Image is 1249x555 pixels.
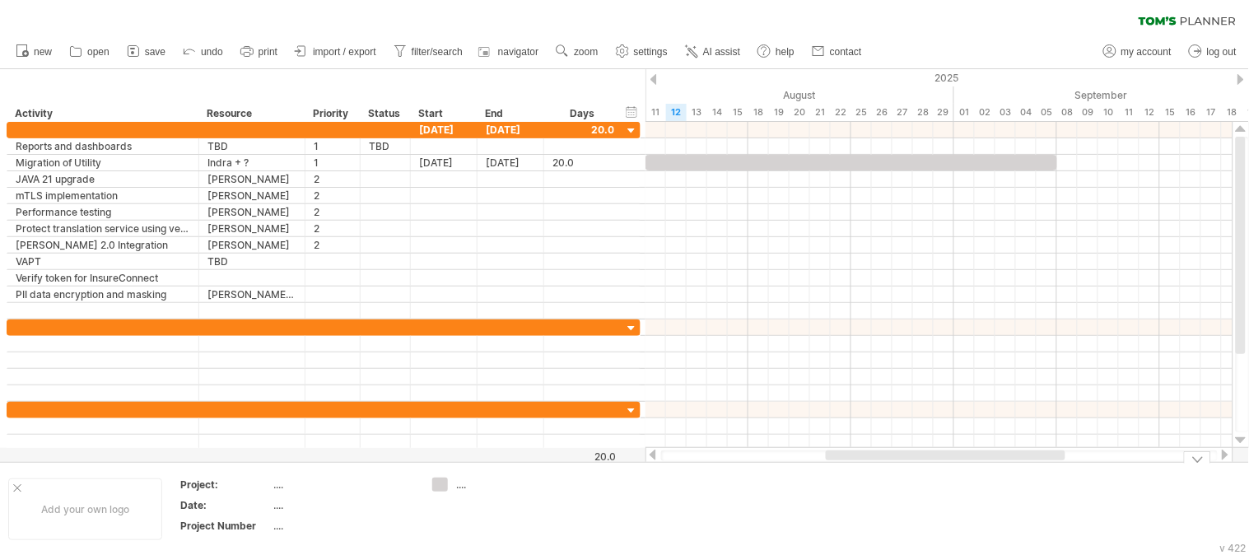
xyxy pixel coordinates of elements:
[207,204,296,220] div: [PERSON_NAME]
[913,104,934,121] div: Thursday, 28 August 2025
[201,46,223,58] span: undo
[180,519,271,533] div: Project Number
[498,46,538,58] span: navigator
[574,46,598,58] span: zoom
[522,86,954,104] div: August 2025
[12,41,57,63] a: new
[1121,46,1172,58] span: my account
[259,46,277,58] span: print
[236,41,282,63] a: print
[418,105,468,122] div: Start
[314,171,352,187] div: 2
[456,478,546,492] div: ....
[207,171,296,187] div: [PERSON_NAME]
[748,104,769,121] div: Monday, 18 August 2025
[666,104,687,121] div: Tuesday, 12 August 2025
[851,104,872,121] div: Monday, 25 August 2025
[207,287,296,302] div: [PERSON_NAME]- for Design
[830,46,862,58] span: contact
[16,204,190,220] div: Performance testing
[707,104,728,121] div: Thursday, 14 August 2025
[16,254,190,269] div: VAPT
[995,104,1016,121] div: Wednesday, 3 September 2025
[34,46,52,58] span: new
[1222,104,1242,121] div: Thursday, 18 September 2025
[975,104,995,121] div: Tuesday, 2 September 2025
[16,287,190,302] div: PII data encryption and masking
[934,104,954,121] div: Friday, 29 August 2025
[314,155,352,170] div: 1
[16,138,190,154] div: Reports and dashboards
[1160,104,1181,121] div: Monday, 15 September 2025
[687,104,707,121] div: Wednesday, 13 August 2025
[1184,451,1211,464] div: hide legend
[389,41,468,63] a: filter/search
[411,155,478,170] div: [DATE]
[65,41,114,63] a: open
[8,478,162,540] div: Add your own logo
[1037,104,1057,121] div: Friday, 5 September 2025
[872,104,892,121] div: Tuesday, 26 August 2025
[1119,104,1139,121] div: Thursday, 11 September 2025
[412,46,463,58] span: filter/search
[681,41,745,63] a: AI assist
[123,41,170,63] a: save
[545,450,616,463] div: 20.0
[728,104,748,121] div: Friday, 15 August 2025
[274,478,412,492] div: ....
[552,41,603,63] a: zoom
[1207,46,1237,58] span: log out
[808,41,867,63] a: contact
[314,237,352,253] div: 2
[313,46,376,58] span: import / export
[552,155,614,170] div: 20.0
[810,104,831,121] div: Thursday, 21 August 2025
[411,122,478,138] div: [DATE]
[1201,104,1222,121] div: Wednesday, 17 September 2025
[16,270,190,286] div: Verify token for InsureConnect
[790,104,810,121] div: Wednesday, 20 August 2025
[1057,104,1078,121] div: Monday, 8 September 2025
[314,188,352,203] div: 2
[1099,41,1177,63] a: my account
[314,221,352,236] div: 2
[1139,104,1160,121] div: Friday, 12 September 2025
[769,104,790,121] div: Tuesday, 19 August 2025
[314,204,352,220] div: 2
[274,498,412,512] div: ....
[954,104,975,121] div: Monday, 1 September 2025
[369,138,402,154] div: TBD
[180,478,271,492] div: Project:
[478,155,544,170] div: [DATE]
[207,221,296,236] div: [PERSON_NAME]
[291,41,381,63] a: import / export
[180,498,271,512] div: Date:
[16,221,190,236] div: Protect translation service using verify token
[892,104,913,121] div: Wednesday, 27 August 2025
[15,105,189,122] div: Activity
[207,237,296,253] div: [PERSON_NAME]
[207,188,296,203] div: [PERSON_NAME]
[145,46,165,58] span: save
[478,122,544,138] div: [DATE]
[207,138,296,154] div: TBD
[703,46,740,58] span: AI assist
[1181,104,1201,121] div: Tuesday, 16 September 2025
[1098,104,1119,121] div: Wednesday, 10 September 2025
[1185,41,1242,63] a: log out
[753,41,799,63] a: help
[485,105,534,122] div: End
[1220,542,1247,554] div: v 422
[831,104,851,121] div: Friday, 22 August 2025
[87,46,110,58] span: open
[16,237,190,253] div: [PERSON_NAME] 2.0 Integration
[368,105,401,122] div: Status
[314,138,352,154] div: 1
[274,519,412,533] div: ....
[1078,104,1098,121] div: Tuesday, 9 September 2025
[207,155,296,170] div: Indra + ?
[645,104,666,121] div: Monday, 11 August 2025
[1016,104,1037,121] div: Thursday, 4 September 2025
[313,105,351,122] div: Priority
[16,171,190,187] div: JAVA 21 upgrade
